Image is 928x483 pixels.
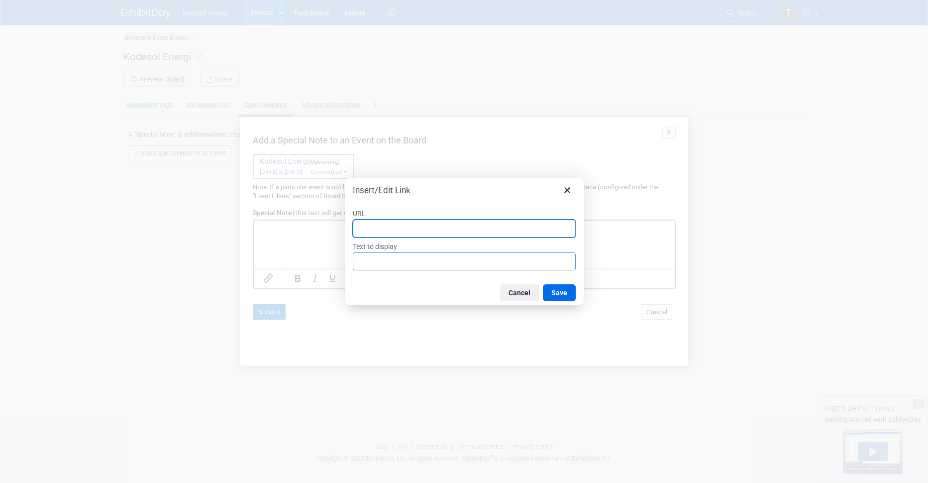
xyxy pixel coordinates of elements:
[5,4,416,13] body: Rich Text Area. Press ALT-0 for help.
[353,207,576,220] label: URL
[559,182,576,199] button: Close
[353,240,576,252] label: Text to display
[353,185,411,196] h1: Insert/Edit Link
[500,284,539,301] button: Cancel
[543,284,576,301] button: Save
